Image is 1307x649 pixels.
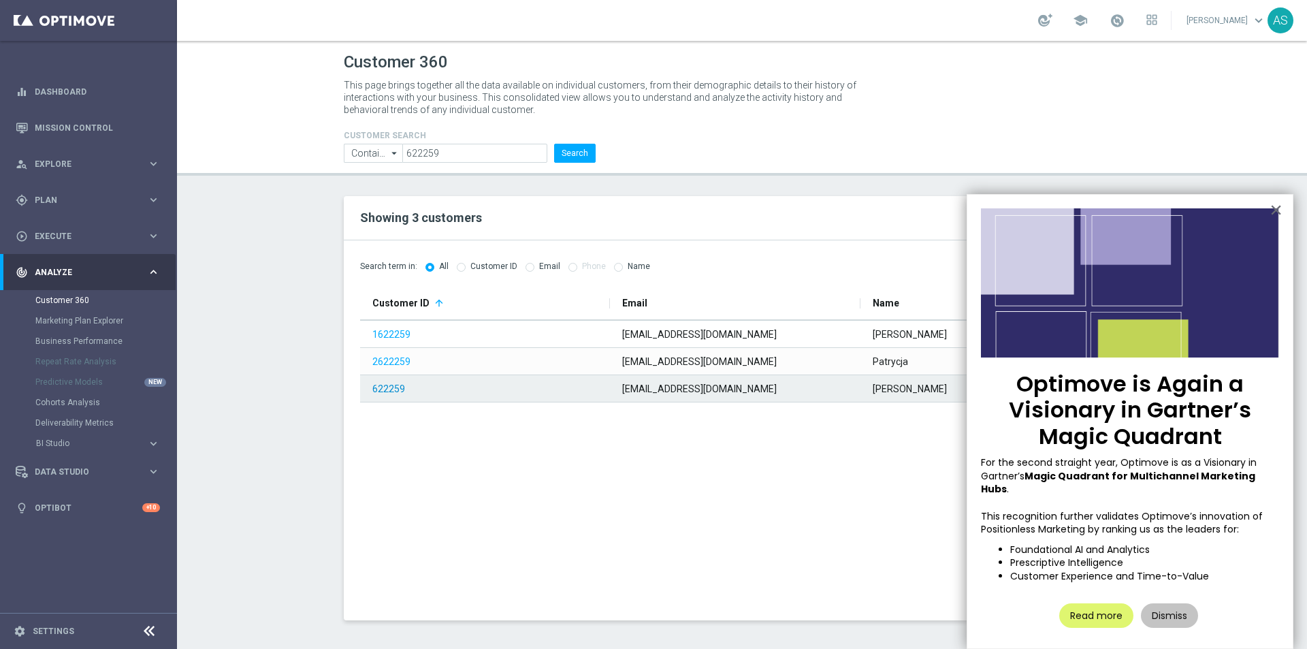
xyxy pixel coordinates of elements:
[35,315,142,326] a: Marketing Plan Explorer
[142,503,160,512] div: +10
[16,158,28,170] i: person_search
[16,490,160,526] div: Optibot
[873,356,908,367] span: Patrycja
[35,372,176,392] div: Predictive Models
[388,144,402,162] i: arrow_drop_down
[360,321,1110,348] div: Press SPACE to select this row.
[1073,13,1088,28] span: school
[470,262,517,272] label: Customer ID
[35,196,147,204] span: Plan
[35,468,147,476] span: Data Studio
[16,110,160,146] div: Mission Control
[1059,603,1133,628] button: Read more
[981,456,1259,483] span: For the second straight year, Optimove is as a Visionary in Gartner’s
[1010,556,1279,570] li: Prescriptive Intelligence
[1251,13,1266,28] span: keyboard_arrow_down
[372,356,410,367] a: 2622259
[147,465,160,478] i: keyboard_arrow_right
[539,262,560,272] label: Email
[1185,10,1268,31] a: [PERSON_NAME]
[981,371,1279,449] p: Optimove is Again a Visionary in Gartner’s Magic Quadrant
[622,356,777,367] span: [EMAIL_ADDRESS][DOMAIN_NAME]
[981,469,1257,496] strong: Magic Quadrant for Multichannel Marketing Hubs
[360,348,1110,375] div: Press SPACE to select this row.
[344,144,402,163] input: Contains
[16,194,28,206] i: gps_fixed
[1007,482,1009,496] span: .
[35,331,176,351] div: Business Performance
[35,417,142,428] a: Deliverability Metrics
[35,295,142,306] a: Customer 360
[16,158,147,170] div: Explore
[16,466,147,478] div: Data Studio
[360,261,417,272] span: Search term in:
[873,329,947,340] span: [PERSON_NAME]
[1270,199,1282,221] button: Close
[622,329,777,340] span: [EMAIL_ADDRESS][DOMAIN_NAME]
[147,437,160,450] i: keyboard_arrow_right
[35,397,142,408] a: Cohorts Analysis
[372,298,430,308] span: Customer ID
[36,439,133,447] span: BI Studio
[628,262,650,272] label: Name
[147,157,160,170] i: keyboard_arrow_right
[35,268,147,276] span: Analyze
[360,375,1110,402] div: Press SPACE to select this row.
[16,74,160,110] div: Dashboard
[554,144,596,163] button: Search
[35,336,142,347] a: Business Performance
[36,439,147,447] div: BI Studio
[147,229,160,242] i: keyboard_arrow_right
[344,52,1140,72] h1: Customer 360
[35,160,147,168] span: Explore
[35,392,176,413] div: Cohorts Analysis
[35,413,176,433] div: Deliverability Metrics
[35,74,160,110] a: Dashboard
[344,131,596,140] h4: CUSTOMER SEARCH
[14,625,26,637] i: settings
[16,86,28,98] i: equalizer
[35,490,142,526] a: Optibot
[35,351,176,372] div: Repeat Rate Analysis
[35,433,176,454] div: BI Studio
[144,378,166,387] div: NEW
[35,290,176,311] div: Customer 360
[35,311,176,331] div: Marketing Plan Explorer
[622,383,777,394] span: [EMAIL_ADDRESS][DOMAIN_NAME]
[1010,570,1279,584] li: Customer Experience and Time-to-Value
[622,298,647,308] span: Email
[147,193,160,206] i: keyboard_arrow_right
[147,266,160,279] i: keyboard_arrow_right
[16,266,28,279] i: track_changes
[981,510,1279,537] p: This recognition further validates Optimove’s innovation of Positionless Marketing by ranking us ...
[344,79,868,116] p: This page brings together all the data available on individual customers, from their demographic ...
[439,262,449,272] label: All
[402,144,547,163] input: Enter CID, Email, name or phone
[16,194,147,206] div: Plan
[1010,543,1279,557] li: Foundational AI and Analytics
[35,110,160,146] a: Mission Control
[16,502,28,514] i: lightbulb
[372,383,405,394] a: 622259
[1141,603,1198,628] button: Dismiss
[1268,7,1293,33] div: AS
[33,627,74,635] a: Settings
[360,210,482,225] span: Showing 3 customers
[16,266,147,279] div: Analyze
[16,230,28,242] i: play_circle_outline
[16,230,147,242] div: Execute
[35,232,147,240] span: Execute
[582,262,606,272] label: Phone
[873,383,947,394] span: [PERSON_NAME]
[372,329,410,340] a: 1622259
[873,298,899,308] span: Name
